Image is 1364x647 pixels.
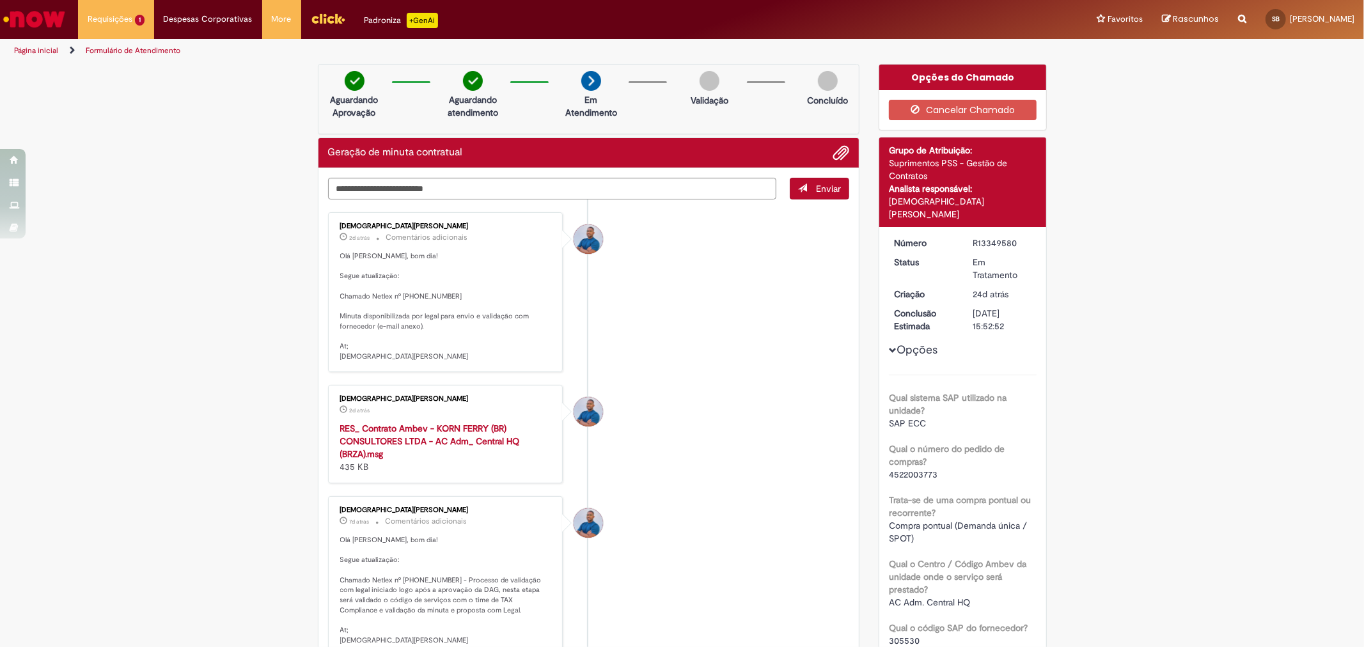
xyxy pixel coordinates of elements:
[340,423,520,460] a: RES_ Contrato Ambev - KORN FERRY (BR) CONSULTORES LTDA - AC Adm_ Central HQ (BRZA).msg
[1,6,67,32] img: ServiceNow
[889,558,1026,595] b: Qual o Centro / Código Ambev da unidade onde o serviço será prestado?
[328,178,777,199] textarea: Digite sua mensagem aqui...
[1108,13,1143,26] span: Favoritos
[973,307,1032,332] div: [DATE] 15:52:52
[973,288,1032,300] div: 04/08/2025 09:46:15
[340,506,553,514] div: [DEMOGRAPHIC_DATA][PERSON_NAME]
[700,71,719,91] img: img-circle-grey.png
[884,288,963,300] dt: Criação
[1162,13,1219,26] a: Rascunhos
[88,13,132,26] span: Requisições
[807,94,848,107] p: Concluído
[324,93,386,119] p: Aguardando Aprovação
[889,100,1037,120] button: Cancelar Chamado
[560,93,622,119] p: Em Atendimento
[135,15,145,26] span: 1
[884,256,963,269] dt: Status
[973,256,1032,281] div: Em Tratamento
[889,157,1037,182] div: Suprimentos PSS - Gestão de Contratos
[889,622,1028,634] b: Qual o código SAP do fornecedor?
[816,183,841,194] span: Enviar
[574,508,603,538] div: Esdras Dias De Oliveira Maria
[581,71,601,91] img: arrow-next.png
[574,397,603,426] div: Esdras Dias De Oliveira Maria
[833,144,849,161] button: Adicionar anexos
[463,71,483,91] img: check-circle-green.png
[350,407,370,414] time: 26/08/2025 10:39:43
[973,288,1008,300] time: 04/08/2025 09:46:15
[889,195,1037,221] div: [DEMOGRAPHIC_DATA][PERSON_NAME]
[889,417,926,429] span: SAP ECC
[889,443,1005,467] b: Qual o número do pedido de compras?
[442,93,504,119] p: Aguardando atendimento
[340,395,553,403] div: [DEMOGRAPHIC_DATA][PERSON_NAME]
[1173,13,1219,25] span: Rascunhos
[86,45,180,56] a: Formulário de Atendimento
[973,288,1008,300] span: 24d atrás
[407,13,438,28] p: +GenAi
[973,237,1032,249] div: R13349580
[889,635,920,646] span: 305530
[884,307,963,332] dt: Conclusão Estimada
[1272,15,1280,23] span: SB
[350,518,370,526] span: 7d atrás
[340,422,553,473] div: 435 KB
[345,71,365,91] img: check-circle-green.png
[328,147,463,159] h2: Geração de minuta contratual Histórico de tíquete
[365,13,438,28] div: Padroniza
[889,494,1031,518] b: Trata-se de uma compra pontual ou recorrente?
[889,469,937,480] span: 4522003773
[386,232,468,243] small: Comentários adicionais
[879,65,1046,90] div: Opções do Chamado
[164,13,253,26] span: Despesas Corporativas
[889,392,1007,416] b: Qual sistema SAP utilizado na unidade?
[340,222,553,230] div: [DEMOGRAPHIC_DATA][PERSON_NAME]
[311,9,345,28] img: click_logo_yellow_360x200.png
[818,71,838,91] img: img-circle-grey.png
[691,94,728,107] p: Validação
[386,516,467,527] small: Comentários adicionais
[272,13,292,26] span: More
[350,518,370,526] time: 21/08/2025 10:35:04
[350,234,370,242] span: 2d atrás
[350,234,370,242] time: 26/08/2025 10:39:47
[14,45,58,56] a: Página inicial
[350,407,370,414] span: 2d atrás
[884,237,963,249] dt: Número
[889,182,1037,195] div: Analista responsável:
[574,224,603,254] div: Esdras Dias De Oliveira Maria
[340,251,553,362] p: Olá [PERSON_NAME], bom dia! Segue atualização: Chamado Netlex nº [PHONE_NUMBER] Minuta disponibil...
[340,535,553,646] p: Olá [PERSON_NAME], bom dia! Segue atualização: Chamado Netlex nº [PHONE_NUMBER] - Processo de val...
[889,144,1037,157] div: Grupo de Atribuição:
[790,178,849,199] button: Enviar
[889,520,1030,544] span: Compra pontual (Demanda única / SPOT)
[889,596,970,608] span: AC Adm. Central HQ
[1290,13,1354,24] span: [PERSON_NAME]
[10,39,900,63] ul: Trilhas de página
